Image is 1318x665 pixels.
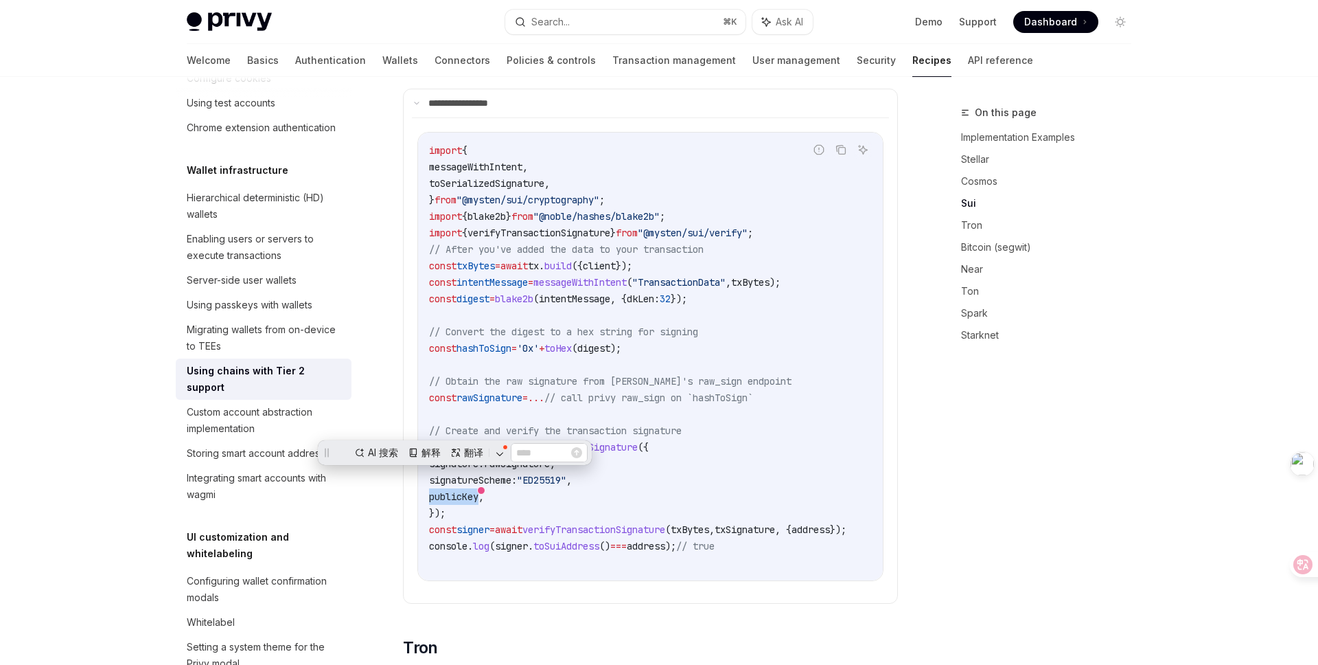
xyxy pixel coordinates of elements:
[295,44,366,77] a: Authentication
[528,276,533,289] span: =
[676,540,715,552] span: // true
[511,210,533,223] span: from
[507,44,596,77] a: Policies & controls
[506,210,511,223] span: }
[429,194,435,206] span: }
[429,326,698,338] span: // Convert the digest to a hex string for signing
[961,214,1142,236] a: Tron
[187,231,343,264] div: Enabling users or servers to execute transactions
[456,293,489,305] span: digest
[429,161,522,173] span: messageWithIntent
[912,44,951,77] a: Recipes
[572,342,577,354] span: (
[544,177,550,190] span: ,
[961,170,1142,192] a: Cosmos
[517,342,539,354] span: '0x'
[522,523,665,536] span: verifyTransactionSignature
[517,474,566,486] span: "ED25519"
[533,540,599,552] span: toSuiAddress
[429,425,682,437] span: // Create and verify the transaction signature
[467,210,506,223] span: blake2b
[187,120,336,136] div: Chrome extension authentication
[176,359,351,400] a: Using chains with Tier 2 support
[429,293,456,305] span: const
[627,293,660,305] span: dkLen:
[435,194,456,206] span: from
[627,540,665,552] span: address
[522,392,528,404] span: =
[961,280,1142,302] a: Ton
[429,243,704,256] span: // After you've added the data to your transaction
[187,322,343,354] div: Migrating wallets from on-device to TEEs
[489,293,495,305] span: =
[435,44,490,77] a: Connectors
[176,185,351,227] a: Hierarchical deterministic (HD) wallets
[187,44,231,77] a: Welcome
[810,141,828,159] button: Report incorrect code
[429,342,456,354] span: const
[832,141,850,159] button: Copy the contents from the code block
[467,227,610,239] span: verifyTransactionSignature
[566,474,572,486] span: ,
[489,523,495,536] span: =
[544,392,753,404] span: // call privy raw_sign on `hashToSign`
[187,12,272,32] img: light logo
[429,144,462,157] span: import
[462,144,467,157] span: {
[830,523,846,536] span: });
[915,15,943,29] a: Demo
[748,227,753,239] span: ;
[495,260,500,272] span: =
[176,227,351,268] a: Enabling users or servers to execute transactions
[961,148,1142,170] a: Stellar
[726,276,731,289] span: ,
[544,342,572,354] span: toHex
[572,260,583,272] span: ({
[462,227,467,239] span: {
[473,540,489,552] span: log
[456,260,495,272] span: txBytes
[671,523,709,536] span: txBytes
[752,44,840,77] a: User management
[176,293,351,317] a: Using passkeys with wallets
[187,95,275,111] div: Using test accounts
[187,614,235,631] div: Whitelabel
[429,474,517,486] span: signatureScheme:
[775,523,791,536] span: , {
[429,276,456,289] span: const
[495,293,533,305] span: blake2b
[616,260,632,272] span: });
[627,276,632,289] span: (
[505,10,745,34] button: Search...⌘K
[429,375,791,387] span: // Obtain the raw signature from [PERSON_NAME]'s raw_sign endpoint
[187,470,343,503] div: Integrating smart accounts with wagmi
[531,14,570,30] div: Search...
[533,210,660,223] span: "@noble/hashes/blake2b"
[638,441,649,453] span: ({
[429,523,456,536] span: const
[1024,15,1077,29] span: Dashboard
[776,15,803,29] span: Ask AI
[528,260,539,272] span: tx
[489,540,495,552] span: (
[752,10,813,34] button: Ask AI
[187,529,351,562] h5: UI customization and whitelabeling
[187,573,343,606] div: Configuring wallet confirmation modals
[715,523,775,536] span: txSignature
[429,540,467,552] span: console
[528,540,533,552] span: .
[456,194,599,206] span: "@mysten/sui/cryptography"
[770,276,781,289] span: );
[495,540,528,552] span: signer
[187,404,343,437] div: Custom account abstraction implementation
[176,569,351,610] a: Configuring wallet confirmation modals
[429,507,446,519] span: });
[176,268,351,293] a: Server-side user wallets
[660,293,671,305] span: 32
[961,258,1142,280] a: Near
[599,194,605,206] span: ;
[247,44,279,77] a: Basics
[1013,11,1098,33] a: Dashboard
[382,44,418,77] a: Wallets
[731,276,770,289] span: txBytes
